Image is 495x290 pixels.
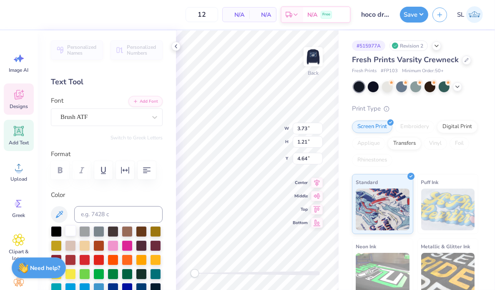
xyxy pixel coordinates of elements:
[307,10,317,19] span: N/A
[356,178,378,187] span: Standard
[51,190,163,200] label: Color
[228,10,244,19] span: N/A
[322,12,330,18] span: Free
[466,6,483,23] img: Sheena Mae Loyola
[421,242,470,251] span: Metallic & Glitter Ink
[352,55,459,65] span: Fresh Prints Varsity Crewneck
[457,10,464,20] span: SL
[67,44,98,56] span: Personalized Names
[186,7,218,22] input: – –
[352,40,385,51] div: # 515977A
[400,7,428,23] button: Save
[111,134,163,141] button: Switch to Greek Letters
[51,40,103,60] button: Personalized Names
[51,96,63,106] label: Font
[450,137,469,150] div: Foil
[437,121,477,133] div: Digital Print
[389,40,428,51] div: Revision 2
[127,44,158,56] span: Personalized Numbers
[293,206,308,213] span: Top
[128,96,163,107] button: Add Font
[191,269,199,277] div: Accessibility label
[402,68,444,75] span: Minimum Order: 50 +
[308,69,319,77] div: Back
[388,137,421,150] div: Transfers
[355,6,396,23] input: Untitled Design
[293,193,308,199] span: Middle
[453,6,487,23] a: SL
[10,103,28,110] span: Designs
[293,179,308,186] span: Center
[293,219,308,226] span: Bottom
[5,248,33,262] span: Clipart & logos
[381,68,398,75] span: # FP103
[352,68,377,75] span: Fresh Prints
[356,189,410,230] img: Standard
[352,104,478,113] div: Print Type
[10,176,27,182] span: Upload
[305,48,322,65] img: Back
[352,154,392,166] div: Rhinestones
[30,264,60,272] strong: Need help?
[352,121,392,133] div: Screen Print
[9,139,29,146] span: Add Text
[421,189,475,230] img: Puff Ink
[51,149,163,159] label: Format
[352,137,385,150] div: Applique
[51,76,163,88] div: Text Tool
[356,242,376,251] span: Neon Ink
[395,121,435,133] div: Embroidery
[111,40,163,60] button: Personalized Numbers
[9,67,29,73] span: Image AI
[13,212,25,219] span: Greek
[254,10,271,19] span: N/A
[421,178,439,187] span: Puff Ink
[74,206,163,223] input: e.g. 7428 c
[424,137,447,150] div: Vinyl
